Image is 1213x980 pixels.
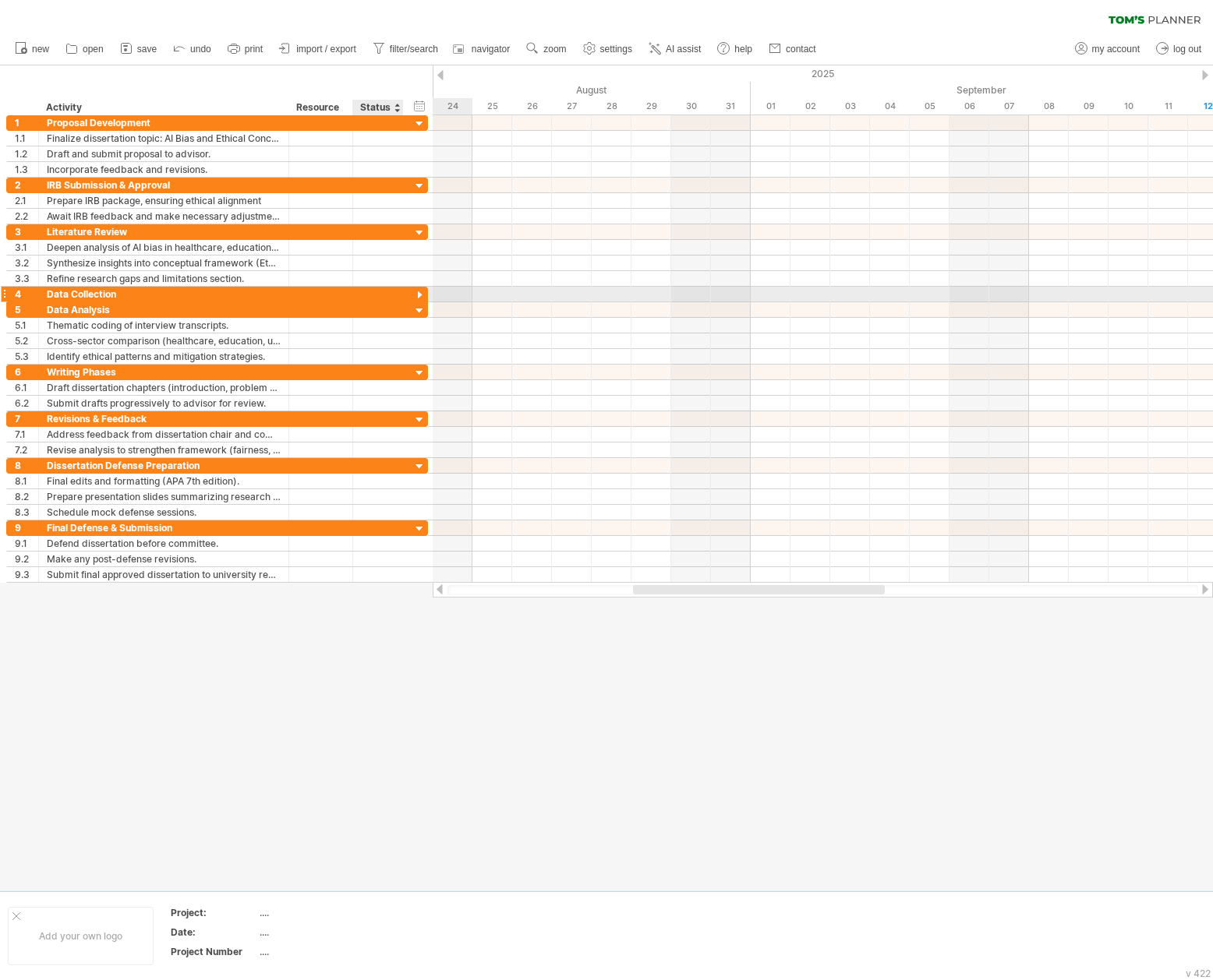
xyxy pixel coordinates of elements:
span: zoom [543,44,566,55]
div: 6.1 [15,380,38,395]
div: Prepare IRB package, ensuring ethical alignment [47,193,281,208]
div: Wednesday, 27 August 2025 [552,98,592,115]
div: Activity [46,100,280,115]
div: .... [260,925,391,939]
div: 3.1 [15,240,38,255]
div: Sunday, 24 August 2025 [433,98,472,115]
div: Friday, 5 September 2025 [910,98,950,115]
a: AI assist [645,39,706,59]
div: Saturday, 6 September 2025 [950,98,989,115]
div: Sunday, 7 September 2025 [989,98,1029,115]
span: AI assist [666,44,701,55]
span: navigator [472,44,510,55]
span: filter/search [390,44,438,55]
span: open [83,44,104,55]
div: Submit drafts progressively to advisor for review. [47,396,281,411]
div: Thursday, 4 September 2025 [870,98,910,115]
span: my account [1092,44,1140,55]
div: Resource [296,100,344,115]
div: 8.1 [15,474,38,488]
div: 6.2 [15,396,38,411]
div: Monday, 8 September 2025 [1029,98,1069,115]
div: 5.3 [15,349,38,364]
div: IRB Submission & Approval [47,178,281,192]
div: 8.3 [15,505,38,520]
a: help [713,39,757,59]
a: filter/search [369,39,443,59]
a: import / export [275,39,361,59]
div: 2 [15,178,38,192]
div: 8 [15,458,38,473]
a: my account [1071,39,1144,59]
div: Project: [171,906,256,919]
span: save [137,44,157,55]
div: .... [260,945,391,958]
div: Identify ethical patterns and mitigation strategies. [47,349,281,364]
div: Thursday, 11 September 2025 [1148,98,1188,115]
a: save [116,39,161,59]
div: Final Defense & Submission [47,520,281,535]
div: 2.2 [15,209,38,224]
div: Monday, 1 September 2025 [751,98,790,115]
span: undo [190,44,211,55]
div: Refine research gaps and limitations section. [47,271,281,286]
div: 1.2 [15,146,38,161]
a: navigator [451,39,515,59]
div: 7.1 [15,427,38,442]
div: Synthesize insights into conceptual framework (Ethics of Care as guiding theory). [47,256,281,270]
div: Deepen analysis of AI bias in healthcare, education, urban planning, and governance [47,240,281,255]
div: Data Analysis [47,302,281,317]
div: 9.2 [15,552,38,566]
div: Thursday, 28 August 2025 [592,98,631,115]
div: Literature Review [47,224,281,239]
div: Prepare presentation slides summarizing research questions, methodology, findings, and implications. [47,489,281,504]
a: contact [765,39,821,59]
div: Dissertation Defense Preparation [47,458,281,473]
div: Saturday, 30 August 2025 [671,98,711,115]
div: 3.2 [15,256,38,270]
div: Final edits and formatting (APA 7th edition). [47,474,281,488]
span: import / export [296,44,356,55]
div: 4 [15,287,38,301]
a: open [62,39,108,59]
div: Status [360,100,394,115]
div: 9.3 [15,567,38,582]
div: Cross-sector comparison (healthcare, education, urban planning). [47,333,281,348]
span: new [32,44,49,55]
div: Tuesday, 26 August 2025 [512,98,552,115]
div: Wednesday, 10 September 2025 [1109,98,1148,115]
div: 5.1 [15,318,38,333]
div: 1 [15,115,38,130]
div: Incorporate feedback and revisions. [47,162,281,177]
div: Tuesday, 2 September 2025 [790,98,830,115]
div: 5.2 [15,333,38,348]
div: Make any post-defense revisions. [47,552,281,566]
div: 7 [15,411,38,426]
div: 2.1 [15,193,38,208]
a: new [11,39,54,59]
div: Revise analysis to strengthen framework (fairness, transparency, accountability). [47,442,281,457]
div: Data Collection [47,287,281,301]
a: settings [579,39,637,59]
span: contact [786,44,816,55]
div: Add your own logo [8,907,154,965]
div: 8.2 [15,489,38,504]
div: Proposal Development [47,115,281,130]
div: Thematic coding of interview transcripts. [47,318,281,333]
div: Draft dissertation chapters (introduction, problem background, methodology, literature review, fi... [47,380,281,395]
div: Date: [171,925,256,939]
div: .... [260,906,391,919]
div: Submit final approved dissertation to university repository. [47,567,281,582]
div: 6 [15,365,38,379]
div: 9.1 [15,536,38,551]
div: Friday, 29 August 2025 [631,98,671,115]
div: Writing Phases [47,365,281,379]
div: Monday, 25 August 2025 [472,98,512,115]
div: 1.1 [15,131,38,146]
span: settings [600,44,632,55]
span: help [734,44,752,55]
div: 7.2 [15,442,38,457]
div: Tuesday, 9 September 2025 [1069,98,1109,115]
div: 5 [15,302,38,317]
div: Project Number [171,945,256,958]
